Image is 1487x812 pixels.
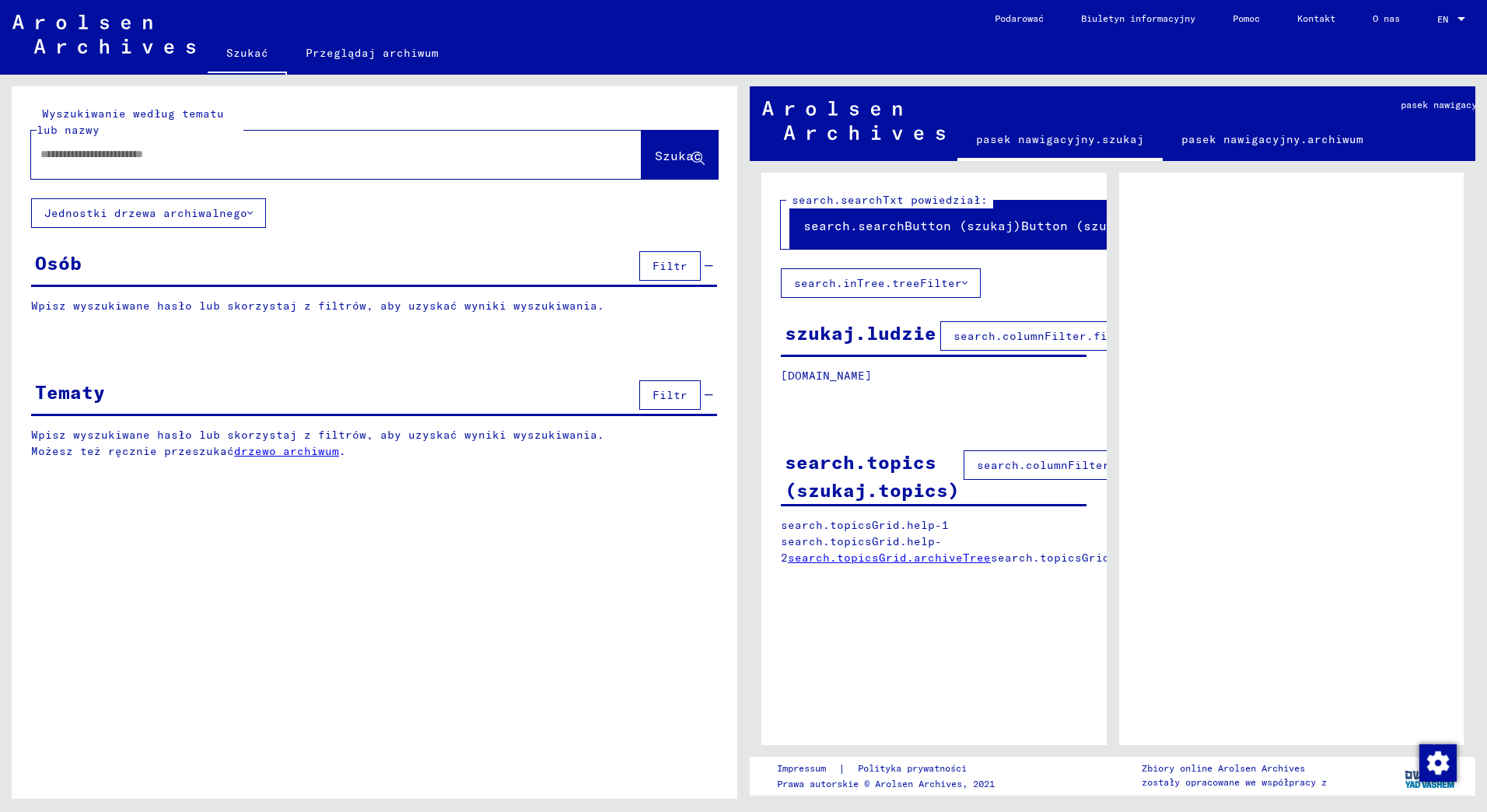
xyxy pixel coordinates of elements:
[1419,744,1457,782] img: Zustimmung ändern
[788,551,991,565] a: search.topicsGrid.archiveTree
[287,34,457,72] a: Przeglądaj archiwum
[1142,775,1327,789] p: zostały opracowane we współpracy z
[785,319,936,347] div: szukaj.ludzie
[1437,14,1454,25] span: EN
[31,427,718,460] p: Wpisz wyszukiwane hasło lub skorzystaj z filtrów, aby uzyskać wyniki wyszukiwania. Możesz też ręc...
[777,761,838,777] a: Impressum
[1401,756,1460,795] img: yv_logo.png
[790,201,1154,249] button: search.searchButton (szukaj)Button (szukaj)
[785,448,960,504] div: search.topics (szukaj.topics)
[845,761,985,777] a: Polityka prywatności
[44,206,247,220] font: Jednostki drzewa archiwalnego
[208,34,287,75] a: Szukać
[1142,761,1327,775] p: Zbiory online Arolsen Archives
[957,121,1163,161] a: pasek nawigacyjny.szukaj
[639,251,701,281] button: Filtr
[234,444,339,458] a: drzewo archiwum
[781,517,1087,566] p: search.topicsGrid.help-1 search.topicsGrid.help-2 search.topicsGrid.manualnie.
[762,101,945,140] img: Arolsen_neg.svg
[655,148,702,163] span: Szukać
[953,329,1135,343] span: search.columnFilter.filter
[781,268,981,298] button: search.inTree.treeFilter
[12,15,195,54] img: Arolsen_neg.svg
[964,450,1171,480] button: search.columnFilter.filter
[792,193,988,207] mat-label: search.searchTxt powiedział:
[977,458,1158,472] span: search.columnFilter.filter
[35,249,82,277] div: Osób
[1419,744,1456,781] div: Zmienianie zgody
[31,198,266,228] button: Jednostki drzewa archiwalnego
[794,276,962,290] font: search.inTree.treeFilter
[35,378,105,406] div: Tematy
[653,388,688,402] span: Filtr
[642,131,718,179] button: Szukać
[31,298,717,314] p: Wpisz wyszukiwane hasło lub skorzystaj z filtrów, aby uzyskać wyniki wyszukiwania.
[940,321,1148,351] button: search.columnFilter.filter
[838,761,845,777] font: |
[1163,121,1382,158] a: pasek nawigacyjny.archiwum
[781,368,1086,384] p: [DOMAIN_NAME]
[777,777,995,791] p: Prawa autorskie © Arolsen Archives, 2021
[653,259,688,273] span: Filtr
[803,218,1138,233] span: search.searchButton (szukaj)Button (szukaj)
[37,107,224,137] mat-label: Wyszukiwanie według tematu lub nazwy
[639,380,701,410] button: Filtr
